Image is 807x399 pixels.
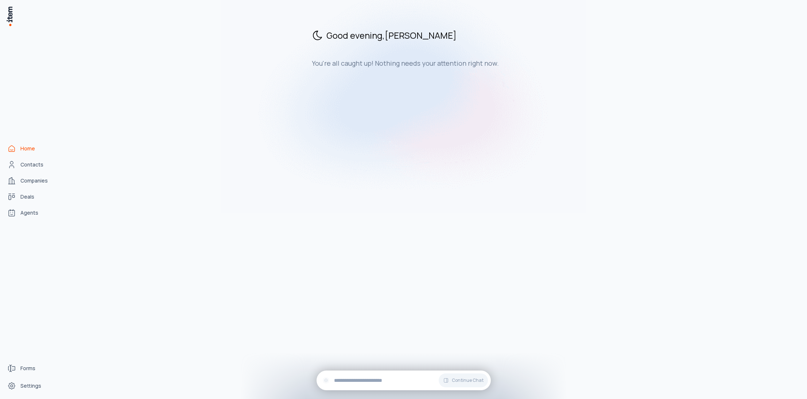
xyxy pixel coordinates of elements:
a: Contacts [4,157,60,172]
a: Companies [4,173,60,188]
span: Companies [20,177,48,184]
span: Settings [20,382,41,390]
button: Continue Chat [439,373,488,387]
a: deals [4,189,60,204]
img: Item Brain Logo [6,6,13,27]
span: Forms [20,365,35,372]
span: Agents [20,209,38,216]
span: Home [20,145,35,152]
span: Continue Chat [452,377,484,383]
div: Continue Chat [317,371,491,390]
a: Home [4,141,60,156]
a: Forms [4,361,60,376]
span: Deals [20,193,34,200]
h3: You're all caught up! Nothing needs your attention right now. [312,59,557,68]
span: Contacts [20,161,43,168]
h2: Good evening , [PERSON_NAME] [312,29,557,41]
a: Settings [4,379,60,393]
a: Agents [4,206,60,220]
